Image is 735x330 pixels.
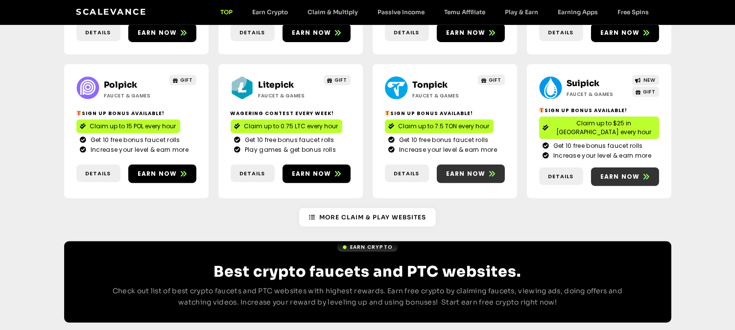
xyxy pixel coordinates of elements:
[324,75,351,85] a: GIFT
[259,80,294,90] a: Litepick
[292,169,332,178] span: Earn now
[76,165,120,183] a: Details
[539,117,659,139] a: Claim up to $25 in [GEOGRAPHIC_DATA] every hour
[608,8,659,16] a: Free Spins
[104,80,138,90] a: Polpick
[76,119,180,133] a: Claim up to 15 POL every hour
[489,76,501,84] span: GIFT
[551,151,651,160] span: Increase your level & earn more
[138,169,177,178] span: Earn now
[413,92,474,99] h2: Faucet & Games
[231,110,351,117] h2: Wagering contest every week!
[292,28,332,37] span: Earn now
[643,76,656,84] span: NEW
[243,8,298,16] a: Earn Crypto
[435,8,496,16] a: Temu Affiliate
[242,136,334,144] span: Get 10 free bonus faucet rolls
[181,76,193,84] span: GIFT
[553,119,655,137] span: Claim up to $25 in [GEOGRAPHIC_DATA] every hour
[385,111,390,116] img: 🎁
[169,75,196,85] a: GIFT
[548,172,574,181] span: Details
[600,28,640,37] span: Earn now
[394,169,420,178] span: Details
[103,285,632,309] p: Check out list of best crypto faucets and PTC websites with highest rewards. Earn free crypto by ...
[413,80,448,90] a: Tonpick
[539,108,544,113] img: 🎁
[298,8,368,16] a: Claim & Multiply
[128,24,196,42] a: Earn now
[88,145,189,154] span: Increase your level & earn more
[567,91,628,98] h2: Faucet & Games
[86,169,111,178] span: Details
[539,24,583,42] a: Details
[319,213,426,222] span: More Claim & Play Websites
[548,28,574,37] span: Details
[632,75,659,85] a: NEW
[86,28,111,37] span: Details
[259,92,320,99] h2: Faucet & Games
[591,167,659,186] a: Earn now
[244,122,338,131] span: Claim up to 0.75 LTC every hour
[76,111,81,116] img: 🎁
[385,110,505,117] h2: Sign Up Bonus Available!
[397,136,489,144] span: Get 10 free bonus faucet rolls
[283,165,351,183] a: Earn now
[211,8,243,16] a: TOP
[88,136,180,144] span: Get 10 free bonus faucet rolls
[446,28,486,37] span: Earn now
[600,172,640,181] span: Earn now
[337,242,398,252] a: Earn Crypto
[231,24,275,42] a: Details
[385,165,429,183] a: Details
[231,165,275,183] a: Details
[104,92,166,99] h2: Faucet & Games
[539,107,659,114] h2: Sign Up Bonus Available!
[399,122,490,131] span: Claim up to 7.5 TON every hour
[242,145,336,154] span: Play games & get bonus rolls
[299,208,436,227] a: More Claim & Play Websites
[350,243,393,251] span: Earn Crypto
[643,88,656,95] span: GIFT
[478,75,505,85] a: GIFT
[385,24,429,42] a: Details
[437,24,505,42] a: Earn now
[76,24,120,42] a: Details
[240,169,265,178] span: Details
[394,28,420,37] span: Details
[138,28,177,37] span: Earn now
[539,167,583,186] a: Details
[335,76,347,84] span: GIFT
[211,8,659,16] nav: Menu
[496,8,548,16] a: Play & Earn
[90,122,176,131] span: Claim up to 15 POL every hour
[385,119,494,133] a: Claim up to 7.5 TON every hour
[240,28,265,37] span: Details
[548,8,608,16] a: Earning Apps
[632,87,659,97] a: GIFT
[283,24,351,42] a: Earn now
[551,141,643,150] span: Get 10 free bonus faucet rolls
[128,165,196,183] a: Earn now
[76,7,147,17] a: Scalevance
[567,78,600,89] a: Suipick
[397,145,497,154] span: Increase your level & earn more
[437,165,505,183] a: Earn now
[446,169,486,178] span: Earn now
[103,263,632,281] h2: Best crypto faucets and PTC websites.
[76,110,196,117] h2: Sign Up Bonus Available!
[231,119,342,133] a: Claim up to 0.75 LTC every hour
[591,24,659,42] a: Earn now
[368,8,435,16] a: Passive Income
